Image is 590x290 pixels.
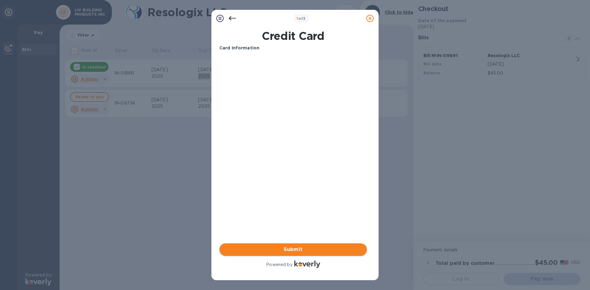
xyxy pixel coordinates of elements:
[294,261,320,268] img: Logo
[297,16,298,21] span: 1
[224,246,362,253] span: Submit
[297,16,306,21] b: of 3
[219,45,259,50] b: Card Information
[217,29,369,42] h1: Credit Card
[266,261,292,268] p: Powered by
[219,243,367,256] button: Submit
[219,56,367,148] iframe: Your browser does not support iframes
